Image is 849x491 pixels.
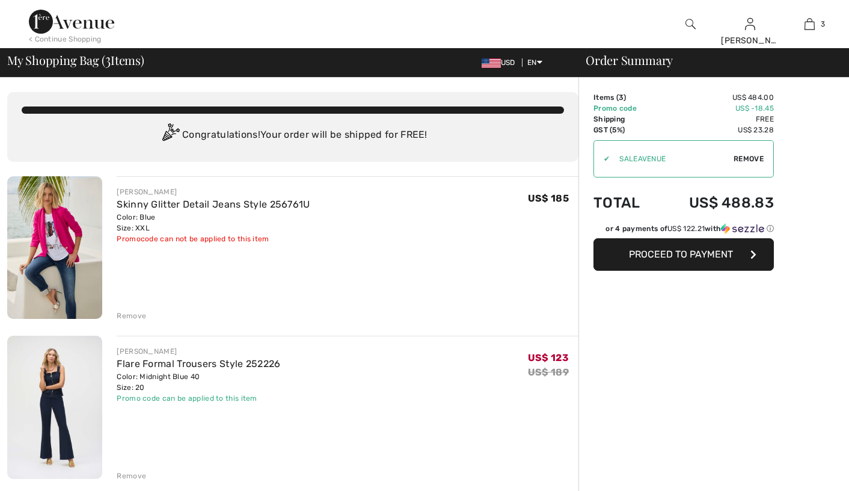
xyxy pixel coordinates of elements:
img: Skinny Glitter Detail Jeans Style 256761U [7,176,102,319]
s: US$ 189 [528,366,569,378]
div: Remove [117,310,146,321]
td: US$ 23.28 [657,125,774,135]
span: 3 [821,19,825,29]
div: Congratulations! Your order will be shipped for FREE! [22,123,564,147]
img: Sezzle [721,223,764,234]
img: Flare Formal Trousers Style 252226 [7,336,102,478]
td: US$ 488.83 [657,182,774,223]
div: Promo code can be applied to this item [117,393,280,404]
td: Shipping [593,114,657,125]
img: My Info [745,17,755,31]
div: Promocode can not be applied to this item [117,233,310,244]
div: [PERSON_NAME] [117,187,310,197]
td: Items ( ) [593,92,657,103]
span: 3 [619,93,624,102]
span: US$ 185 [528,193,569,204]
div: Remove [117,471,146,481]
div: [PERSON_NAME] [721,34,779,47]
input: Promo code [610,141,734,177]
div: or 4 payments ofUS$ 122.21withSezzle Click to learn more about Sezzle [593,223,774,238]
span: My Shopping Bag ( Items) [7,54,144,66]
div: Color: Midnight Blue 40 Size: 20 [117,371,280,393]
td: Free [657,114,774,125]
img: search the website [685,17,696,31]
div: [PERSON_NAME] [117,346,280,357]
a: Skinny Glitter Detail Jeans Style 256761U [117,199,310,210]
button: Proceed to Payment [593,238,774,271]
div: < Continue Shopping [29,34,102,45]
span: 3 [105,51,111,67]
span: US$ 123 [528,352,569,363]
td: Promo code [593,103,657,114]
td: US$ -18.45 [657,103,774,114]
td: GST (5%) [593,125,657,135]
td: Total [593,182,657,223]
img: My Bag [805,17,815,31]
img: 1ère Avenue [29,10,114,34]
td: US$ 484.00 [657,92,774,103]
div: ✔ [594,153,610,164]
div: or 4 payments of with [605,223,774,234]
img: Congratulation2.svg [158,123,182,147]
span: Remove [734,153,764,164]
div: Color: Blue Size: XXL [117,212,310,233]
span: EN [527,58,542,67]
img: US Dollar [482,58,501,68]
a: Flare Formal Trousers Style 252226 [117,358,280,369]
span: USD [482,58,520,67]
span: Proceed to Payment [629,249,733,260]
span: US$ 122.21 [667,224,705,233]
a: 3 [780,17,839,31]
div: Order Summary [571,54,842,66]
a: Sign In [745,18,755,29]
